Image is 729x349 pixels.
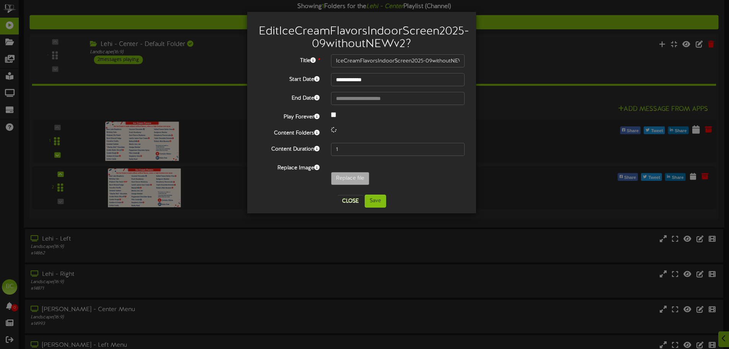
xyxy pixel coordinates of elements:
label: End Date [253,92,325,102]
label: Start Date [253,73,325,84]
label: Title [253,54,325,65]
label: Content Folders [253,127,325,137]
input: Title [331,54,465,67]
h2: Edit IceCreamFlavorsIndoorScreen2025-09withoutNEWv2 ? [259,25,465,51]
button: Save [365,195,386,208]
button: Close [338,195,363,207]
input: 15 [331,143,465,156]
label: Play Forever [253,111,325,121]
label: Replace Image [253,162,325,172]
label: Content Duration [253,143,325,153]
